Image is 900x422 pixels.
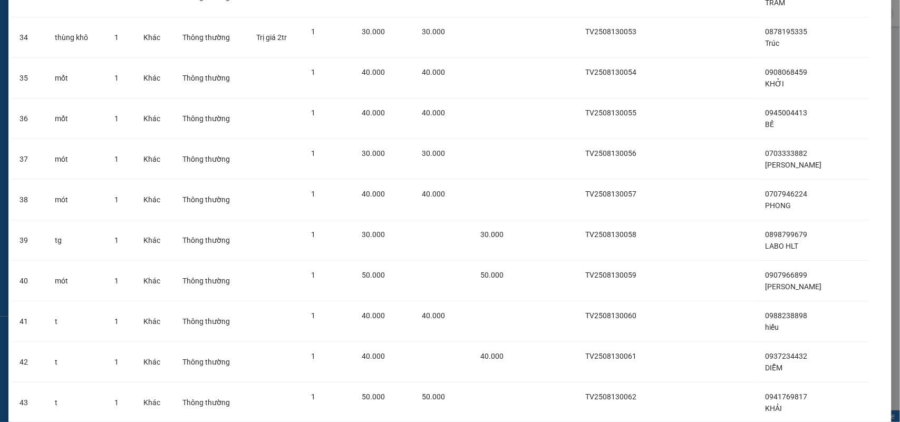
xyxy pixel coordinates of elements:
[46,17,106,58] td: thùng khô
[99,26,441,39] li: 26 Phó Cơ Điều, Phường 12
[114,277,119,285] span: 1
[766,282,822,291] span: [PERSON_NAME]
[174,99,248,139] td: Thông thường
[480,271,504,279] span: 50.000
[135,220,174,261] td: Khác
[585,230,636,239] span: TV2508130058
[766,404,782,413] span: KHẢI
[46,342,106,382] td: t
[46,261,106,301] td: mót
[174,139,248,180] td: Thông thường
[766,364,783,372] span: DIỄM
[257,33,287,42] span: Trị giá 2tr
[311,68,315,76] span: 1
[362,190,385,198] span: 40.000
[311,230,315,239] span: 1
[362,230,385,239] span: 30.000
[11,17,46,58] td: 34
[311,311,315,320] span: 1
[174,17,248,58] td: Thông thường
[174,261,248,301] td: Thông thường
[11,261,46,301] td: 40
[114,195,119,204] span: 1
[766,149,808,158] span: 0703333882
[766,311,808,320] span: 0988238898
[135,261,174,301] td: Khác
[766,68,808,76] span: 0908068459
[422,68,445,76] span: 40.000
[311,109,315,117] span: 1
[362,149,385,158] span: 30.000
[766,27,808,36] span: 0878195335
[766,352,808,360] span: 0937234432
[422,190,445,198] span: 40.000
[585,352,636,360] span: TV2508130061
[422,109,445,117] span: 40.000
[362,271,385,279] span: 50.000
[135,58,174,99] td: Khác
[362,68,385,76] span: 40.000
[311,392,315,401] span: 1
[311,27,315,36] span: 1
[135,180,174,220] td: Khác
[114,74,119,82] span: 1
[311,149,315,158] span: 1
[311,190,315,198] span: 1
[11,139,46,180] td: 37
[46,180,106,220] td: mót
[585,109,636,117] span: TV2508130055
[174,58,248,99] td: Thông thường
[114,155,119,163] span: 1
[135,139,174,180] td: Khác
[585,271,636,279] span: TV2508130059
[311,271,315,279] span: 1
[362,311,385,320] span: 40.000
[766,109,808,117] span: 0945004413
[46,139,106,180] td: mót
[422,311,445,320] span: 40.000
[766,392,808,401] span: 0941769817
[135,342,174,382] td: Khác
[311,352,315,360] span: 1
[135,301,174,342] td: Khác
[174,301,248,342] td: Thông thường
[585,68,636,76] span: TV2508130054
[114,358,119,366] span: 1
[46,220,106,261] td: tg
[480,352,504,360] span: 40.000
[585,27,636,36] span: TV2508130053
[766,201,791,210] span: PHONG
[114,398,119,407] span: 1
[766,230,808,239] span: 0898799679
[114,236,119,244] span: 1
[114,114,119,123] span: 1
[11,58,46,99] td: 35
[46,301,106,342] td: t
[766,271,808,279] span: 0907966899
[114,317,119,326] span: 1
[114,33,119,42] span: 1
[422,392,445,401] span: 50.000
[766,190,808,198] span: 0707946224
[13,76,199,94] b: GỬI : Trạm [PERSON_NAME]
[766,323,779,331] span: hiếu
[766,242,799,250] span: LABO HLT
[362,109,385,117] span: 40.000
[362,27,385,36] span: 30.000
[422,149,445,158] span: 30.000
[11,99,46,139] td: 36
[174,180,248,220] td: Thông thường
[422,27,445,36] span: 30.000
[99,39,441,52] li: Hotline: 02839552959
[362,392,385,401] span: 50.000
[480,230,504,239] span: 30.000
[766,120,775,129] span: BẾ
[362,352,385,360] span: 40.000
[135,17,174,58] td: Khác
[13,13,66,66] img: logo.jpg
[766,161,822,169] span: [PERSON_NAME]
[585,392,636,401] span: TV2508130062
[11,342,46,382] td: 42
[766,39,780,47] span: Trúc
[585,311,636,320] span: TV2508130060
